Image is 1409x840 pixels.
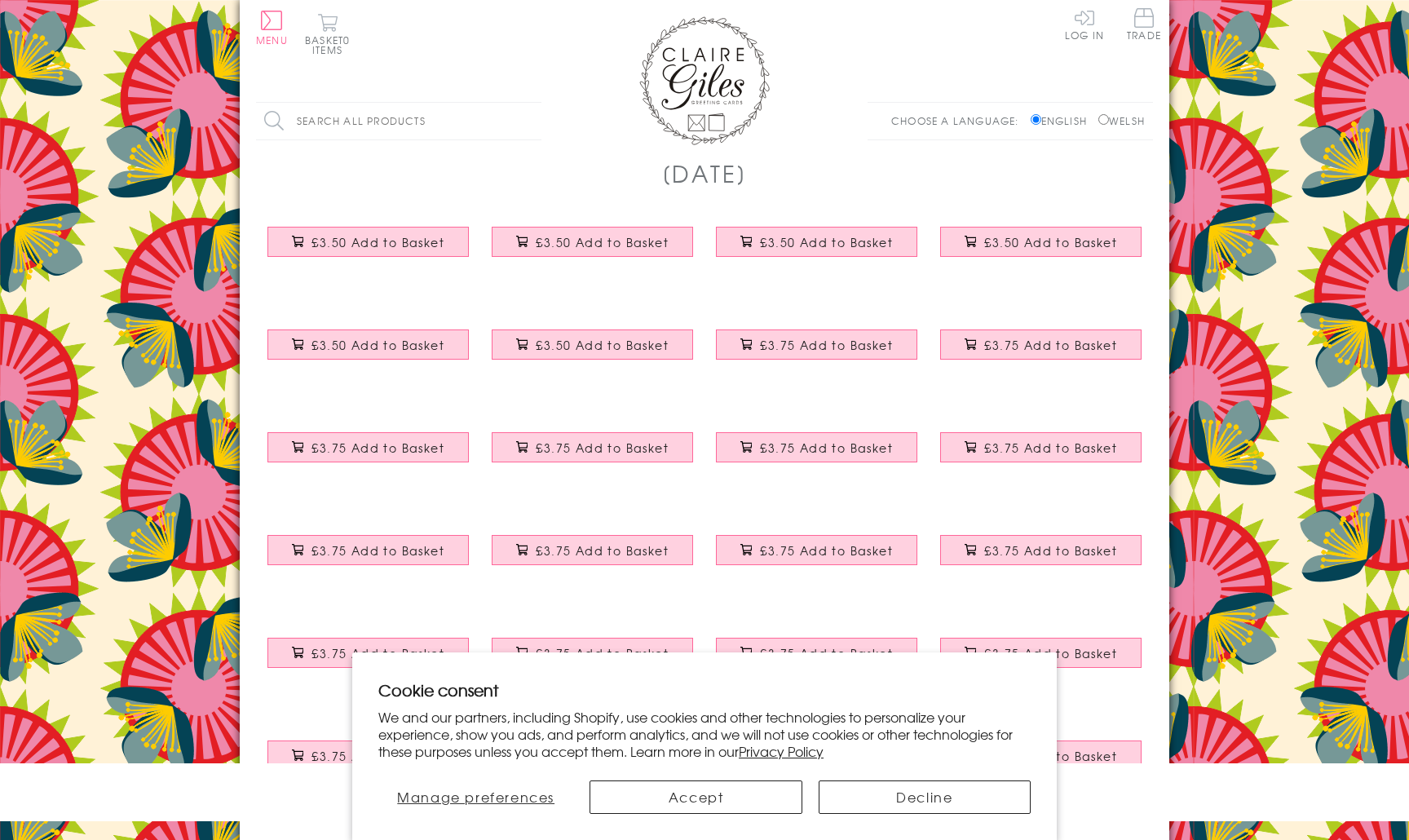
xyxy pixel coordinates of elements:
span: £3.75 Add to Basket [311,440,444,456]
span: £3.50 Add to Basket [311,234,444,250]
a: Father's Day Greeting Card, Hot Air Balloon, Embellished with a colourful tassel £3.75 Add to Basket [704,420,929,490]
button: £3.75 Add to Basket [267,432,470,462]
a: Father's Day Greeting Card, You're the Bomb Dad! Embellished with a tassel £3.75 Add to Basket [256,420,480,490]
input: English [1031,114,1041,125]
a: Trade [1127,8,1161,43]
span: £3.75 Add to Basket [984,645,1117,661]
button: £3.75 Add to Basket [940,329,1142,360]
a: Father's Day Card, Stars, Happy Father's Day, Grandad, Tassel Embellished £3.75 Add to Basket [929,626,1153,696]
label: Welsh [1098,113,1145,128]
span: £3.75 Add to Basket [760,440,893,456]
button: £3.75 Add to Basket [716,535,918,565]
img: Claire Giles Greetings Cards [639,16,770,145]
a: Father's Day Greeting Card, # 1 Dad Rosette, Embellished with a colourful tassel £3.75 Add to Basket [929,317,1153,387]
span: £3.50 Add to Basket [536,234,669,250]
a: Father's Day Grandpa Card, Hot air Balloon, Tassel Embellished £3.75 Add to Basket [480,523,704,593]
button: £3.75 Add to Basket [940,432,1142,462]
button: £3.75 Add to Basket [492,535,694,565]
button: £3.75 Add to Basket [492,638,694,668]
span: £3.50 Add to Basket [760,234,893,250]
button: £3.75 Add to Basket [492,432,694,462]
button: Manage preferences [378,780,573,814]
a: Father's Day Card, Dad You Rock, text foiled in shiny gold £3.50 Add to Basket [256,317,480,387]
a: Father's Day Card, BBQ King, Embellished with colourful pompoms £3.75 Add to Basket [480,626,704,696]
a: Log In [1065,8,1104,40]
a: Father's Day Card, Pea Pods Hap-pea Father's Day, colourful pompom embellished £3.75 Add to Basket [256,626,480,696]
p: We and our partners, including Shopify, use cookies and other technologies to personalize your ex... [378,709,1031,759]
a: Father's Day Card, Super Dad, text foiled in shiny gold £3.50 Add to Basket [704,214,929,285]
span: £3.75 Add to Basket [984,542,1117,559]
a: Father's Day Card, Top Dad, text foiled in shiny gold £3.50 Add to Basket [929,214,1153,285]
button: Accept [590,780,802,814]
button: £3.75 Add to Basket [716,638,918,668]
button: £3.75 Add to Basket [267,638,470,668]
span: £3.75 Add to Basket [311,542,444,559]
span: 0 items [312,33,350,57]
span: £3.50 Add to Basket [311,337,444,353]
span: Trade [1127,8,1161,40]
a: Father's Day Card, No. 1 Dad, text foiled in shiny gold £3.50 Add to Basket [480,317,704,387]
a: Father's Day Card, Ice Pops, Daddy Cool, Tassel Embellished £3.75 Add to Basket [256,523,480,593]
span: £3.75 Add to Basket [311,645,444,661]
button: £3.50 Add to Basket [267,227,470,257]
span: £3.75 Add to Basket [760,645,893,661]
button: £3.50 Add to Basket [492,329,694,360]
span: Menu [256,33,288,47]
label: English [1031,113,1095,128]
button: £3.75 Add to Basket [267,741,470,771]
span: £3.75 Add to Basket [311,748,444,764]
span: £3.75 Add to Basket [760,542,893,559]
h1: [DATE] [662,157,748,190]
input: Search [525,103,541,139]
button: Decline [819,780,1031,814]
span: £3.75 Add to Basket [984,440,1117,456]
input: Search all products [256,103,541,139]
p: Choose a language: [891,113,1027,128]
a: Father's Day Card, Star, Papa, Happy Father's Day, Tassel Embellished £3.75 Add to Basket [704,523,929,593]
a: Father's Day Greeting Card, Dab Dad, Embellished with a colourful tassel £3.75 Add to Basket [704,317,929,387]
button: £3.50 Add to Basket [940,227,1142,257]
button: £3.75 Add to Basket [940,638,1142,668]
span: £3.50 Add to Basket [536,337,669,353]
button: £3.50 Add to Basket [716,227,918,257]
a: Father's Day Card, Pineapple, Love you Dad, Embellished with colourful pompoms £3.75 Add to Basket [256,728,480,798]
button: £3.50 Add to Basket [267,329,470,360]
span: £3.75 Add to Basket [760,337,893,353]
span: £3.75 Add to Basket [536,645,669,661]
a: Privacy Policy [739,741,824,761]
button: £3.50 Add to Basket [492,227,694,257]
span: £3.75 Add to Basket [984,337,1117,353]
button: £3.75 Add to Basket [716,432,918,462]
a: Father's Day Card, Best Dad, text foiled in shiny gold £3.50 Add to Basket [480,214,704,285]
button: £3.75 Add to Basket [940,535,1142,565]
span: £3.75 Add to Basket [536,542,669,559]
button: £3.75 Add to Basket [267,535,470,565]
a: Father's Day Card, Dad in a Million, Embellished with colourful pompoms £3.75 Add to Basket [704,626,929,696]
button: Menu [256,11,288,45]
span: £3.75 Add to Basket [536,440,669,456]
h2: Cookie consent [378,679,1031,701]
button: £3.75 Add to Basket [716,329,918,360]
a: Father's Day Card, Mr Awesome, text foiled in shiny gold £3.50 Add to Basket [256,214,480,285]
span: Manage preferences [397,787,554,807]
a: Father's Day Greeting Card, Top Banana Dad, Embellished with a colourful tassel £3.75 Add to Basket [929,523,1153,593]
a: Father's Day Greeting Card, #BestDad, Embellished with a colourful tassel £3.75 Add to Basket [480,420,704,490]
a: Father's Day Card, Daddy & Baby Whale, Embellished with colourful tassel £3.75 Add to Basket [929,420,1153,490]
input: Welsh [1098,114,1109,125]
span: £3.50 Add to Basket [984,234,1117,250]
button: Basket0 items [305,13,350,55]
